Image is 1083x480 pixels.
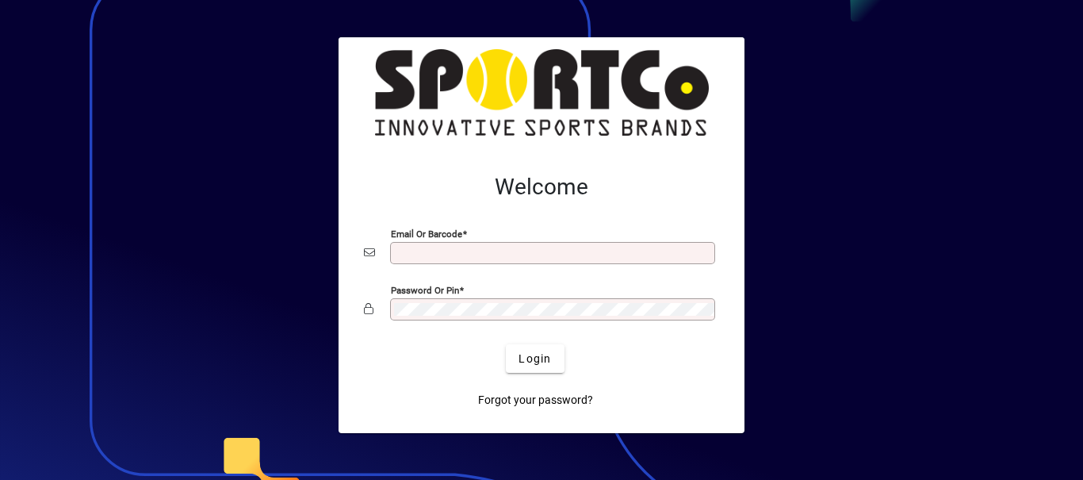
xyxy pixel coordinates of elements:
h2: Welcome [364,174,719,201]
button: Login [506,344,564,373]
span: Login [519,351,551,367]
mat-label: Password or Pin [391,285,459,296]
a: Forgot your password? [472,386,599,414]
span: Forgot your password? [478,392,593,409]
mat-label: Email or Barcode [391,228,462,240]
